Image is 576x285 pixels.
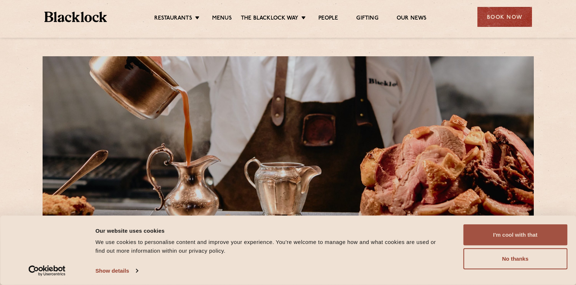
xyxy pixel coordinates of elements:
a: People [318,15,338,23]
a: Gifting [356,15,378,23]
div: We use cookies to personalise content and improve your experience. You're welcome to manage how a... [95,238,447,255]
button: I'm cool with that [463,224,567,245]
a: Show details [95,265,138,276]
a: The Blacklock Way [241,15,298,23]
img: BL_Textured_Logo-footer-cropped.svg [44,12,107,22]
a: Restaurants [154,15,192,23]
a: Usercentrics Cookiebot - opens in a new window [15,265,79,276]
a: Our News [397,15,427,23]
div: Book Now [477,7,532,27]
div: Our website uses cookies [95,226,447,235]
button: No thanks [463,248,567,269]
a: Menus [212,15,232,23]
